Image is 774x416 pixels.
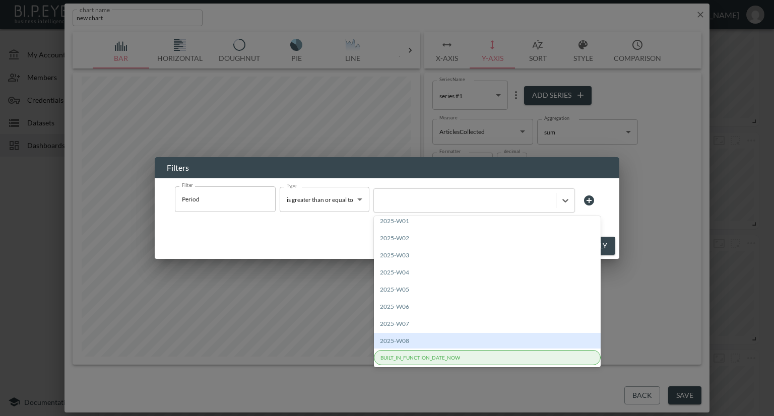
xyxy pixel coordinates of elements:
div: 2025-W08 [374,333,601,349]
span: 2025-W04 [374,264,601,282]
div: 2025-W01 [374,213,601,229]
div: 2025-W07 [374,316,601,331]
div: 2025-W05 [374,282,601,297]
div: 2025-W03 [374,247,601,263]
span: 2025-W06 [374,299,601,316]
span: is greater than or equal to [287,196,353,203]
div: 2025-W04 [374,264,601,280]
span: 2025-W08 [374,333,601,350]
label: Filter [182,182,193,188]
span: 2025-W07 [374,316,601,333]
span: BUILT_IN_FUNCTION_DATE_NOW [374,350,601,367]
input: Filter [179,191,256,207]
div: 2025-W02 [374,230,601,246]
span: 2025-W01 [374,213,601,230]
span: 2025-W05 [374,282,601,299]
h2: Filters [155,157,619,178]
label: Type [287,182,297,189]
span: 2025-W02 [374,230,601,247]
div: BUILT_IN_FUNCTION_DATE_NOW [374,350,601,365]
span: 2025-W03 [374,247,601,264]
div: 2025-W06 [374,299,601,314]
